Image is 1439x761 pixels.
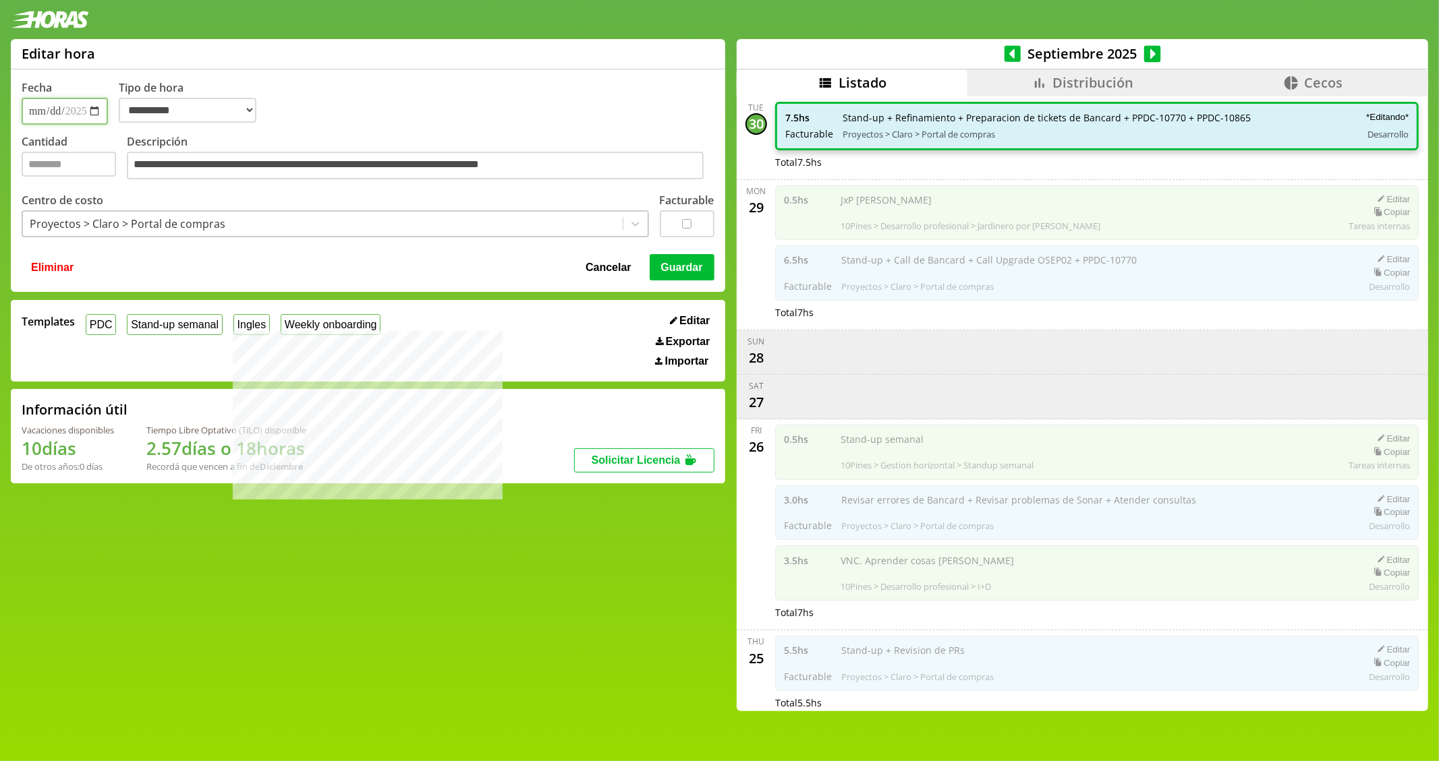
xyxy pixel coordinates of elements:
span: Distribución [1053,73,1134,92]
div: Mon [746,185,766,197]
div: Sun [747,336,764,347]
button: Ingles [233,314,270,335]
div: 25 [745,647,767,669]
span: Septiembre 2025 [1021,44,1144,63]
div: De otros años: 0 días [22,460,114,473]
label: Descripción [127,134,714,183]
label: Fecha [22,80,52,95]
span: Solicitar Licencia [592,454,681,466]
span: Exportar [666,336,710,348]
button: Solicitar Licencia [574,448,714,473]
div: 26 [745,436,767,458]
div: 28 [745,347,767,369]
textarea: Descripción [127,152,704,180]
label: Facturable [660,193,714,208]
select: Tipo de hora [119,98,256,123]
div: Thu [747,636,764,647]
b: Diciembre [260,460,303,473]
span: Listado [839,73,886,92]
button: Eliminar [27,254,78,280]
div: Tiempo Libre Optativo (TiLO) disponible [146,424,306,436]
div: Proyectos > Claro > Portal de compras [30,216,225,231]
button: Exportar [652,335,714,348]
label: Centro de costo [22,193,103,208]
button: Stand-up semanal [127,314,222,335]
h1: Editar hora [22,44,95,63]
h2: Información útil [22,400,128,419]
div: Recordá que vencen a fin de [146,460,306,473]
div: 30 [745,113,767,135]
h1: 10 días [22,436,114,460]
span: Importar [665,355,709,367]
div: Fri [751,425,762,436]
div: 27 [745,392,767,413]
span: Editar [679,315,710,327]
img: logotipo [11,11,89,28]
h1: 2.57 días o 18 horas [146,436,306,460]
span: Cecos [1305,73,1343,92]
button: Editar [666,314,714,328]
div: Total 7 hs [775,606,1419,619]
span: Templates [22,314,75,329]
div: Vacaciones disponibles [22,424,114,436]
label: Cantidad [22,134,127,183]
div: Total 7 hs [775,306,1419,319]
div: Tue [748,102,764,113]
div: scrollable content [737,96,1428,709]
button: Cancelar [582,254,636,280]
div: Sat [749,380,764,392]
input: Cantidad [22,152,116,177]
button: Guardar [650,254,714,280]
button: Weekly onboarding [281,314,380,335]
button: PDC [86,314,116,335]
div: 29 [745,197,767,218]
label: Tipo de hora [119,80,267,125]
div: Total 7.5 hs [775,156,1419,169]
div: Total 5.5 hs [775,696,1419,709]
